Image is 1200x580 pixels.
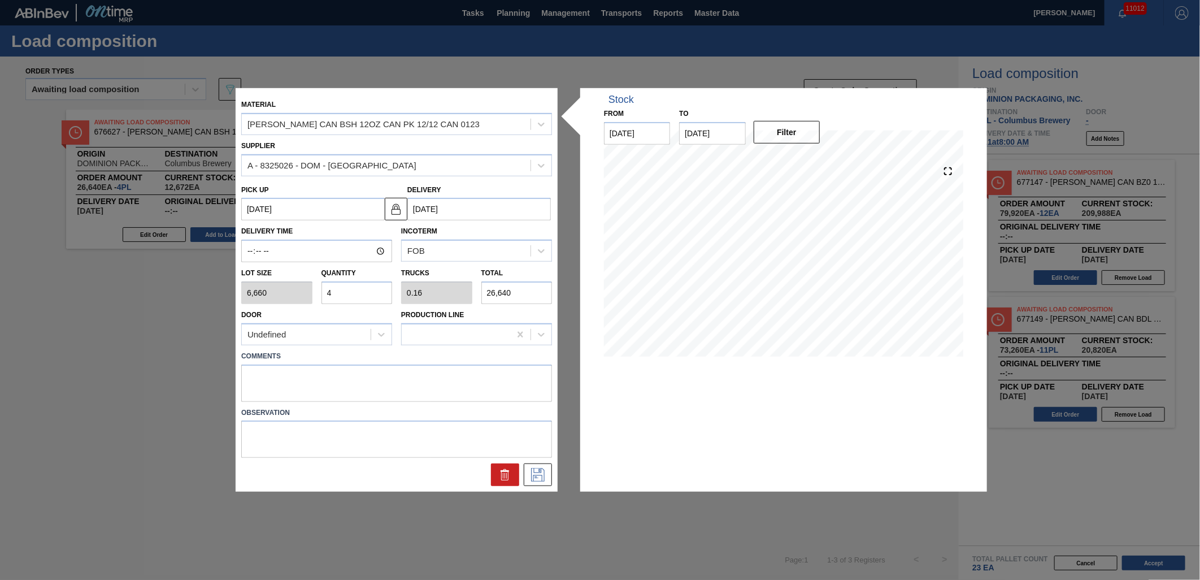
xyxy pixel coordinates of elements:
[241,311,262,319] label: Door
[604,122,670,145] input: mm/dd/yyyy
[491,464,519,486] div: Delete Suggestion
[679,122,745,145] input: mm/dd/yyyy
[241,348,552,365] label: Comments
[241,265,312,282] label: Lot size
[608,94,634,106] div: Stock
[241,198,385,220] input: mm/dd/yyyy
[241,101,276,109] label: Material
[247,330,286,339] div: Undefined
[321,269,356,277] label: Quantity
[241,223,392,240] label: Delivery Time
[754,121,820,144] button: Filter
[407,198,551,220] input: mm/dd/yyyy
[604,110,624,118] label: From
[241,185,269,193] label: Pick up
[241,404,552,421] label: Observation
[241,142,275,150] label: Supplier
[401,227,437,235] label: Incoterm
[679,110,688,118] label: to
[401,269,429,277] label: Trucks
[407,246,425,256] div: FOB
[385,197,407,220] button: locked
[389,202,403,215] img: locked
[524,464,552,486] div: Save Suggestion
[481,269,503,277] label: Total
[401,311,464,319] label: Production Line
[407,185,441,193] label: Delivery
[247,161,416,170] div: A - 8325026 - DOM - [GEOGRAPHIC_DATA]
[247,119,480,129] div: [PERSON_NAME] CAN BSH 12OZ CAN PK 12/12 CAN 0123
